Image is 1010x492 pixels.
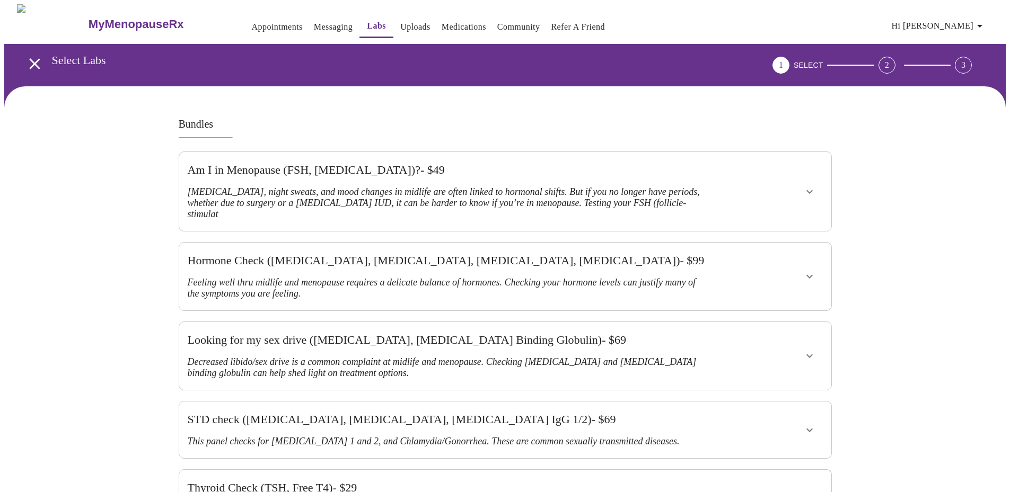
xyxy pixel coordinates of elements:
a: Medications [442,20,486,34]
h3: Select Labs [52,53,714,67]
a: Appointments [252,20,303,34]
button: show more [797,417,822,443]
button: Refer a Friend [547,16,609,38]
div: 1 [772,57,789,74]
h3: STD check ([MEDICAL_DATA], [MEDICAL_DATA], [MEDICAL_DATA] IgG 1/2) - $ 69 [188,413,707,426]
a: Refer a Friend [551,20,605,34]
button: Appointments [248,16,307,38]
button: show more [797,179,822,204]
img: MyMenopauseRx Logo [17,4,87,44]
h3: Am I in Menopause (FSH, [MEDICAL_DATA])? - $ 49 [188,163,707,177]
span: SELECT [794,61,823,69]
h3: [MEDICAL_DATA], night sweats, and mood changes in midlife are often linked to hormonal shifts. Bu... [188,186,707,220]
a: Messaging [314,20,353,34]
h3: Hormone Check ([MEDICAL_DATA], [MEDICAL_DATA], [MEDICAL_DATA], [MEDICAL_DATA]) - $ 99 [188,254,707,267]
h3: Feeling well thru midlife and menopause requires a delicate balance of hormones. Checking your ho... [188,277,707,299]
a: Uploads [400,20,431,34]
div: 2 [879,57,895,74]
h3: Looking for my sex drive ([MEDICAL_DATA], [MEDICAL_DATA] Binding Globulin) - $ 69 [188,333,707,347]
div: 3 [955,57,972,74]
a: Labs [367,19,386,33]
button: Hi [PERSON_NAME] [888,15,990,37]
button: Community [493,16,544,38]
button: Medications [437,16,490,38]
button: open drawer [19,48,50,79]
button: show more [797,343,822,369]
a: Community [497,20,540,34]
h3: MyMenopauseRx [89,17,184,31]
h3: Decreased libido/sex drive is a common complaint at midlife and menopause. Checking [MEDICAL_DATA... [188,356,707,379]
h3: Bundles [179,118,832,130]
button: Uploads [396,16,435,38]
button: Messaging [310,16,357,38]
span: Hi [PERSON_NAME] [892,19,986,33]
button: show more [797,264,822,289]
a: MyMenopauseRx [87,6,226,43]
h3: This panel checks for [MEDICAL_DATA] 1 and 2, and Chlamydia/Gonorrhea. These are common sexually ... [188,436,707,447]
button: Labs [359,15,393,38]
